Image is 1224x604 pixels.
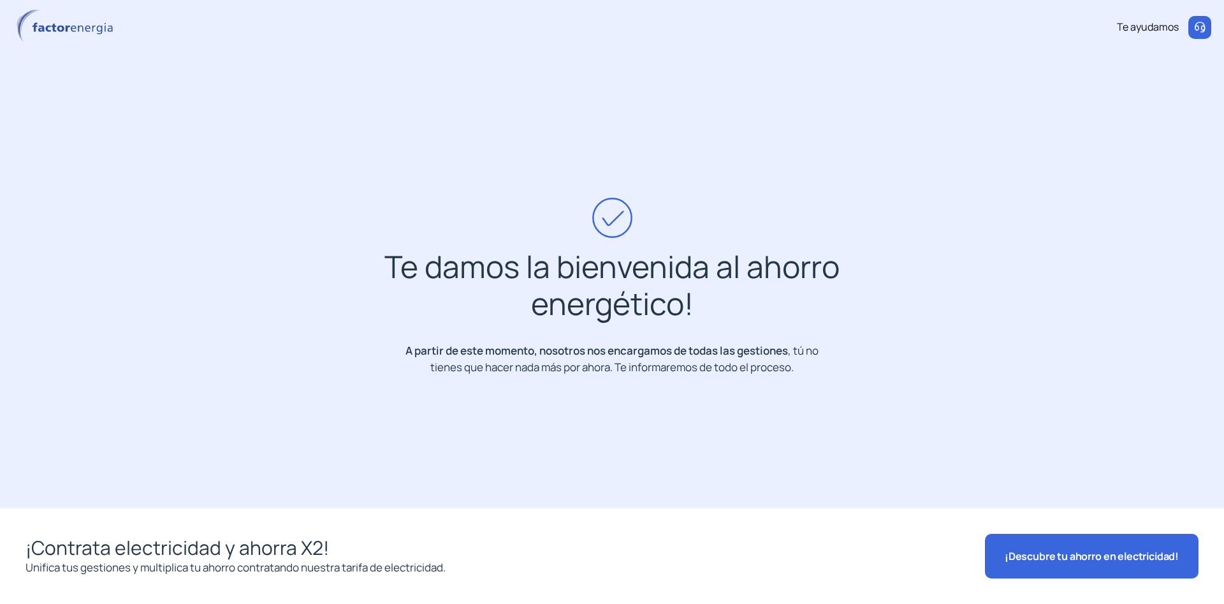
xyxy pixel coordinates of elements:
[1005,549,1179,563] span: ¡Descubre tu ahorro en electricidad!
[1117,19,1179,36] div: Te ayudamos
[25,559,966,576] p: Unifica tus gestiones y multiplica tu ahorro contratando nuestra tarifa de electricidad.
[379,248,845,321] h2: Te damos la bienvenida al ahorro energético!
[405,343,788,358] strong: A partir de este momento, nosotros nos encargamos de todas las gestiones
[592,197,633,239] img: success
[379,330,845,388] p: , tú no tienes que hacer nada más por ahora. Te informaremos de todo el proceso.
[13,9,121,46] img: logo factor
[1193,21,1206,34] img: llamar
[985,534,1198,578] button: ¡Descubre tu ahorro en electricidad!
[25,536,966,559] p: ¡Contrata electricidad y ahorra X2!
